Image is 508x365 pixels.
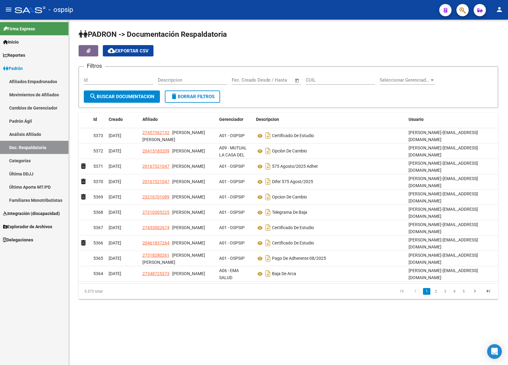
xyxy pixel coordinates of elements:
[84,90,160,103] button: Buscar Documentacion
[294,77,301,84] button: Open calendar
[264,223,272,232] i: Descargar documento
[409,129,496,142] div: -
[409,288,421,295] a: go to previous page
[219,179,245,184] span: A01 - OSPSIP
[409,222,441,227] span: [PERSON_NAME]
[170,94,215,99] span: Borrar Filtros
[409,206,496,219] div: -
[232,77,257,83] input: Fecha inicio
[103,45,153,56] button: Exportar CSV
[142,253,205,265] span: [PERSON_NAME] [PERSON_NAME]
[264,192,272,202] i: Descargar documento
[109,133,121,138] span: [DATE]
[3,210,60,217] span: Integración (discapacidad)
[483,288,494,295] a: go to last page
[451,288,458,295] a: 4
[272,256,326,261] span: Pago De Adherente 08/2025
[409,222,478,234] span: [EMAIL_ADDRESS][DOMAIN_NAME]
[409,252,496,265] div: -
[93,240,103,245] span: 5366
[409,237,478,249] span: [EMAIL_ADDRESS][DOMAIN_NAME]
[409,176,478,188] span: [EMAIL_ADDRESS][DOMAIN_NAME]
[264,269,272,279] i: Descargar documento
[109,164,121,169] span: [DATE]
[93,179,103,184] span: 5370
[409,207,441,212] span: [PERSON_NAME]
[79,284,161,299] div: 5.373 total
[93,225,103,230] span: 5367
[3,52,25,59] span: Reportes
[409,237,441,242] span: [PERSON_NAME]
[109,210,121,215] span: [DATE]
[409,221,496,234] div: -
[450,286,459,297] li: page 4
[409,161,478,173] span: [EMAIL_ADDRESS][DOMAIN_NAME]
[396,288,408,295] a: go to first page
[272,133,314,138] span: Certificado De Estudio
[93,117,97,122] span: Id
[3,223,52,230] span: Explorador de Archivos
[142,117,158,122] span: Afiliado
[109,225,121,230] span: [DATE]
[172,210,205,215] span: [PERSON_NAME]
[3,39,19,45] span: Inicio
[93,271,103,276] span: 5364
[93,194,103,199] span: 5369
[170,93,178,100] mat-icon: delete
[219,164,245,169] span: A01 - OSPSIP
[142,148,169,153] span: 20415183209
[93,133,103,138] span: 5373
[91,113,106,126] datatable-header-cell: Id
[5,6,12,13] mat-icon: menu
[409,267,496,280] div: -
[109,117,123,122] span: Creado
[219,240,245,245] span: A01 - OSPSIP
[109,148,121,153] span: [DATE]
[409,191,478,203] span: [EMAIL_ADDRESS][DOMAIN_NAME]
[264,131,272,140] i: Descargar documento
[422,286,431,297] li: page 1
[172,225,205,230] span: [PERSON_NAME]
[264,146,272,156] i: Descargar documento
[84,62,105,70] h3: Filtros
[264,253,272,263] i: Descargar documento
[172,271,205,276] span: [PERSON_NAME]
[262,77,292,83] input: Fecha fin
[109,179,121,184] span: [DATE]
[108,48,149,54] span: Exportar CSV
[172,164,205,169] span: [PERSON_NAME]
[264,177,272,186] i: Descargar documento
[219,268,239,280] span: A06 - EMA SALUD
[165,90,220,103] button: Borrar Filtros
[264,238,272,248] i: Descargar documento
[142,130,205,142] span: [PERSON_NAME] [PERSON_NAME]
[409,130,478,142] span: [EMAIL_ADDRESS][DOMAIN_NAME]
[109,271,121,276] span: [DATE]
[109,256,121,261] span: [DATE]
[3,25,35,32] span: Firma Express
[264,207,272,217] i: Descargar documento
[219,210,245,215] span: A01 - OSPSIP
[459,286,468,297] li: page 5
[254,113,406,126] datatable-header-cell: Descripcion
[272,271,296,276] span: Baja De Arca
[142,240,169,245] span: 20461837264
[431,286,440,297] li: page 2
[409,236,496,249] div: -
[142,253,169,258] span: 27318280261
[109,240,121,245] span: [DATE]
[409,145,441,150] span: [PERSON_NAME]
[460,288,467,295] a: 5
[409,253,478,265] span: [EMAIL_ADDRESS][DOMAIN_NAME]
[140,113,217,126] datatable-header-cell: Afiliado
[172,148,205,153] span: [PERSON_NAME]
[48,3,73,17] span: - ospsip
[256,117,279,122] span: Descripcion
[108,47,115,54] mat-icon: cloud_download
[106,113,140,126] datatable-header-cell: Creado
[142,271,169,276] span: 27348725373
[219,117,243,122] span: Gerenciador
[409,130,441,135] span: [PERSON_NAME]
[409,268,478,280] span: [EMAIL_ADDRESS][DOMAIN_NAME]
[272,164,318,169] span: 575 Agosto/2025 Adher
